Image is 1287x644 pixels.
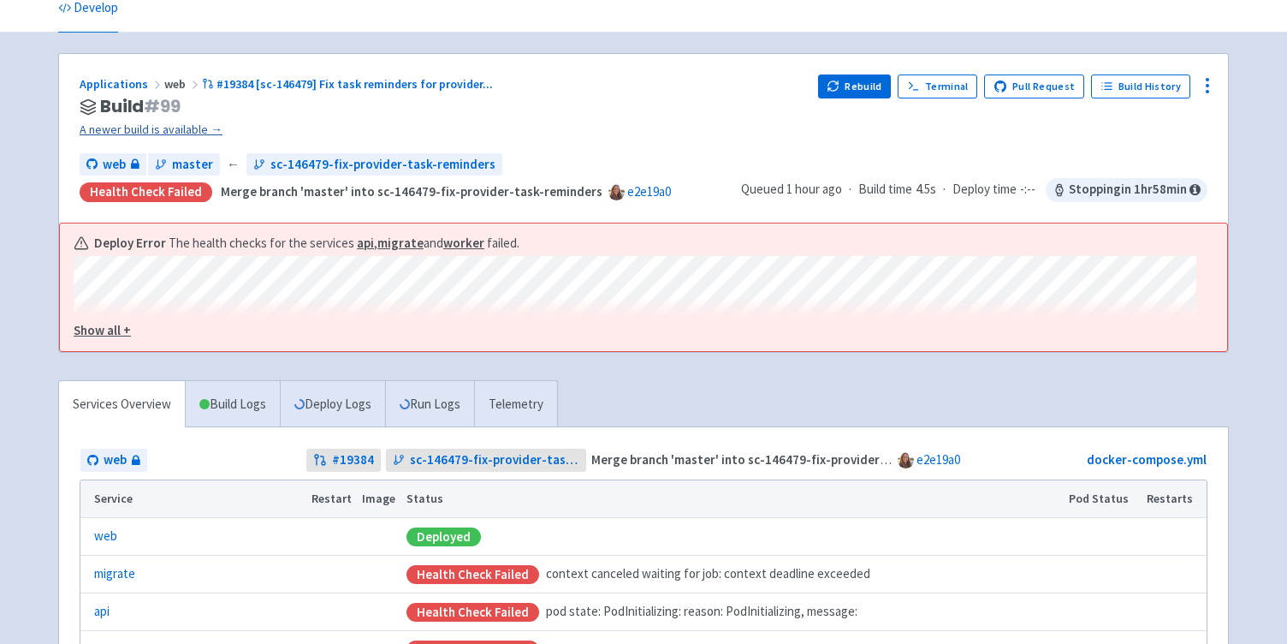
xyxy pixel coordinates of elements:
[80,76,164,92] a: Applications
[591,451,973,468] strong: Merge branch 'master' into sc-146479-fix-provider-task-reminders
[280,381,385,428] a: Deploy Logs
[74,321,1196,341] button: Show all +
[148,153,220,176] a: master
[305,480,357,518] th: Restart
[216,76,493,92] span: #19384 [sc-146479] Fix task reminders for provider ...
[227,155,240,175] span: ←
[94,602,110,622] a: api
[410,450,580,470] span: sc-146479-fix-provider-task-reminders
[916,180,936,200] span: 4.5s
[386,449,587,472] a: sc-146479-fix-provider-task-reminders
[984,75,1084,98] a: Pull Request
[385,381,474,428] a: Run Logs
[104,450,127,470] span: web
[100,97,181,116] span: Build
[858,180,912,200] span: Build time
[186,381,280,428] a: Build Logs
[332,450,374,470] strong: # 19384
[80,120,804,140] a: A newer build is available →
[898,75,977,98] a: Terminal
[103,155,126,175] span: web
[1020,180,1035,200] span: -:--
[443,235,484,251] a: worker
[80,182,212,202] div: Health check failed
[406,565,539,584] div: Health check failed
[94,564,135,584] a: migrate
[406,564,1058,584] div: context canceled waiting for job: context deadline exceeded
[169,234,522,253] span: The health checks for the services , and failed.
[80,480,305,518] th: Service
[80,153,146,176] a: web
[270,155,495,175] span: sc-146479-fix-provider-task-reminders
[59,381,185,428] a: Services Overview
[357,480,401,518] th: Image
[164,76,202,92] span: web
[786,181,842,197] time: 1 hour ago
[474,381,557,428] a: Telemetry
[406,602,1058,622] div: pod state: PodInitializing: reason: PodInitializing, message:
[741,178,1207,202] div: · ·
[94,527,117,546] a: web
[406,528,481,546] div: Deployed
[952,180,1017,200] span: Deploy time
[741,181,842,197] span: Queued
[306,449,381,472] a: #19384
[1087,451,1207,468] a: docker-compose.yml
[172,155,213,175] span: master
[916,451,960,468] a: e2e19a0
[144,94,181,118] span: # 99
[80,449,147,472] a: web
[357,235,374,251] a: api
[74,322,131,338] u: Show all +
[202,76,495,92] a: #19384 [sc-146479] Fix task reminders for provider...
[1046,178,1207,202] span: Stopping in 1 hr 58 min
[818,75,892,98] button: Rebuild
[627,183,671,200] a: e2e19a0
[1064,480,1142,518] th: Pod Status
[1091,75,1190,98] a: Build History
[406,603,539,622] div: Health check failed
[401,480,1064,518] th: Status
[221,183,602,200] strong: Merge branch 'master' into sc-146479-fix-provider-task-reminders
[377,235,424,251] a: migrate
[246,153,502,176] a: sc-146479-fix-provider-task-reminders
[94,234,166,253] b: Deploy Error
[1142,480,1207,518] th: Restarts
